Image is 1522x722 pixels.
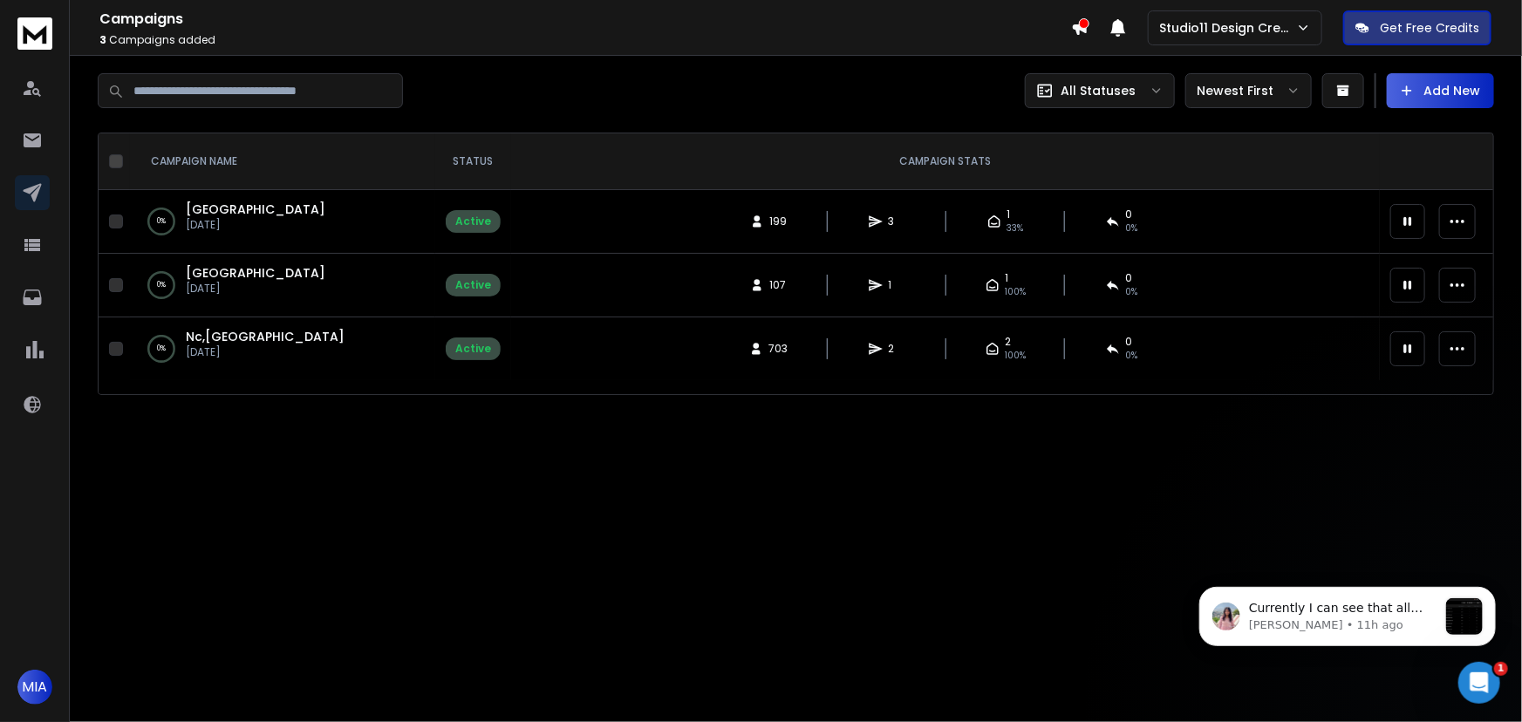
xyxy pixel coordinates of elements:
[1125,335,1132,349] span: 0
[1458,662,1500,704] iframe: Intercom live chat
[1005,271,1008,285] span: 1
[186,282,325,296] p: [DATE]
[1061,82,1136,99] p: All Statuses
[1007,221,1023,235] span: 33 %
[1125,349,1137,363] span: 0 %
[1387,73,1494,108] button: Add New
[455,342,491,356] div: Active
[888,278,905,292] span: 1
[1005,335,1011,349] span: 2
[435,133,511,190] th: STATUS
[186,218,325,232] p: [DATE]
[1125,221,1137,235] span: 0 %
[1005,285,1026,299] span: 100 %
[99,9,1071,30] h1: Campaigns
[1494,662,1508,676] span: 1
[769,278,787,292] span: 107
[130,254,435,317] td: 0%[GEOGRAPHIC_DATA][DATE]
[769,215,787,228] span: 199
[17,17,52,50] img: logo
[157,213,166,230] p: 0 %
[99,32,106,47] span: 3
[455,215,491,228] div: Active
[130,317,435,381] td: 0%Nc,[GEOGRAPHIC_DATA][DATE]
[1380,19,1479,37] p: Get Free Credits
[17,670,52,705] button: MIA
[1185,73,1312,108] button: Newest First
[1125,285,1137,299] span: 0 %
[888,215,905,228] span: 3
[1173,552,1522,675] iframe: Intercom notifications message
[130,190,435,254] td: 0%[GEOGRAPHIC_DATA][DATE]
[157,340,166,358] p: 0 %
[186,328,345,345] a: Nc,[GEOGRAPHIC_DATA]
[1125,271,1132,285] span: 0
[455,278,491,292] div: Active
[99,33,1071,47] p: Campaigns added
[768,342,788,356] span: 703
[1005,349,1026,363] span: 100 %
[130,133,435,190] th: CAMPAIGN NAME
[511,133,1380,190] th: CAMPAIGN STATS
[888,342,905,356] span: 2
[1125,208,1132,221] span: 0
[186,345,345,359] p: [DATE]
[157,276,166,294] p: 0 %
[186,264,325,282] a: [GEOGRAPHIC_DATA]
[1343,10,1491,45] button: Get Free Credits
[186,201,325,218] a: [GEOGRAPHIC_DATA]
[1159,19,1296,37] p: Studio11 Design Creative
[1007,208,1010,221] span: 1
